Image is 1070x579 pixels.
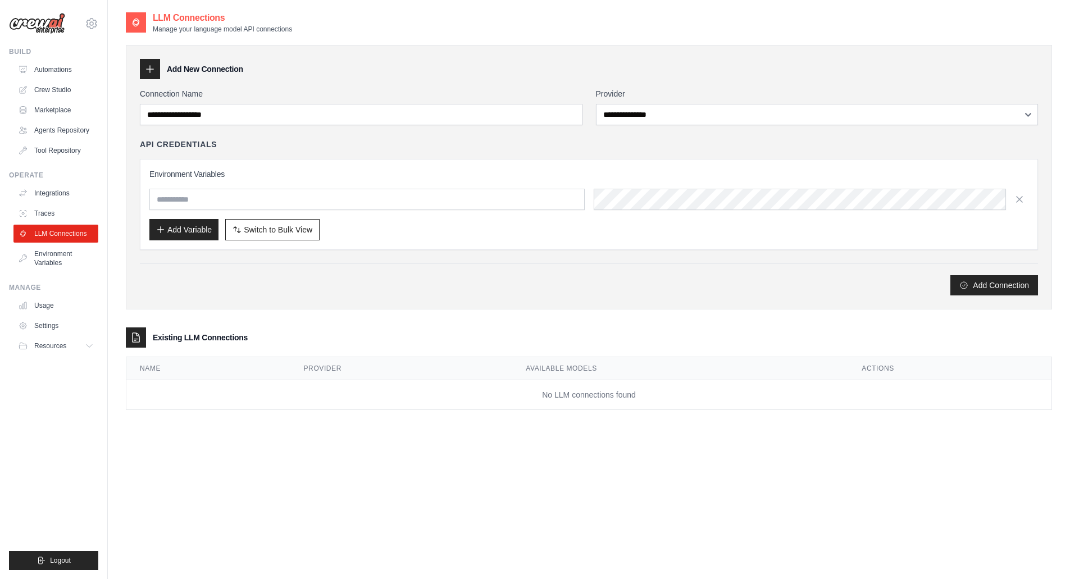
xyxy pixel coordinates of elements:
[153,11,292,25] h2: LLM Connections
[13,317,98,335] a: Settings
[9,13,65,34] img: Logo
[167,63,243,75] h3: Add New Connection
[13,61,98,79] a: Automations
[225,219,320,240] button: Switch to Bulk View
[290,357,513,380] th: Provider
[140,88,582,99] label: Connection Name
[126,357,290,380] th: Name
[950,275,1038,295] button: Add Connection
[244,224,312,235] span: Switch to Bulk View
[153,25,292,34] p: Manage your language model API connections
[13,204,98,222] a: Traces
[50,556,71,565] span: Logout
[9,551,98,570] button: Logout
[596,88,1039,99] label: Provider
[13,142,98,159] a: Tool Repository
[9,47,98,56] div: Build
[126,380,1051,410] td: No LLM connections found
[13,297,98,314] a: Usage
[512,357,848,380] th: Available Models
[9,283,98,292] div: Manage
[848,357,1051,380] th: Actions
[153,332,248,343] h3: Existing LLM Connections
[13,225,98,243] a: LLM Connections
[34,341,66,350] span: Resources
[9,171,98,180] div: Operate
[13,184,98,202] a: Integrations
[13,101,98,119] a: Marketplace
[149,219,218,240] button: Add Variable
[13,245,98,272] a: Environment Variables
[13,337,98,355] button: Resources
[149,168,1028,180] h3: Environment Variables
[140,139,217,150] h4: API Credentials
[13,121,98,139] a: Agents Repository
[13,81,98,99] a: Crew Studio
